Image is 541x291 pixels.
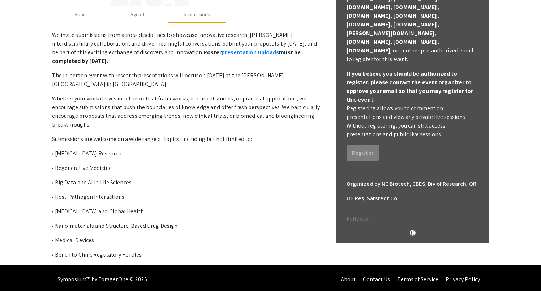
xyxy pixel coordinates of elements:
div: Submissions [183,11,210,18]
p: Submissions are welcome on a wide range of topics, including but not limited to: [52,135,323,144]
p: Follow on [347,214,479,223]
p: • Regenerative Medicine [52,164,323,172]
p: • Host-Pathogen Interactions [52,193,323,201]
p: • Bench to Clinic Regulatory Hurdles [52,251,323,259]
p: • Big Data and Al in Life Sciences [52,178,323,187]
h6: Organized by NC Biotech, CBES, Div of Research, Off UG Res, Sarstedt Co [347,177,479,206]
p: We invite submissions from across disciplines to showcase innovative research, [PERSON_NAME] inte... [52,31,323,65]
button: Register [347,145,379,161]
p: Registering allows you to comment on presentations and view any private live sessions. Without re... [347,104,479,139]
a: Contact Us [363,275,390,283]
p: • [MEDICAL_DATA] Research [52,149,323,158]
a: presentation uploads [222,48,279,56]
p: Whether your work delves into theoretical frameworks, empirical studies, or practical application... [52,94,323,129]
p: • Medical Devices [52,236,323,245]
p: • [MEDICAL_DATA] and Global Health [52,207,323,216]
iframe: Chat [5,258,31,286]
a: Terms of Service [397,275,438,283]
div: Agenda [130,11,147,18]
div: About [74,11,87,18]
p: The in-person event with research presentations will occur on [DATE] at the [PERSON_NAME][GEOGRAP... [52,71,323,89]
a: Privacy Policy [446,275,480,283]
p: • Nano-materials and Structure-Based Drug Design [52,222,323,230]
a: About [341,275,356,283]
b: If you believe you should be authorized to register, please contact the event organizer to approv... [347,70,473,103]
